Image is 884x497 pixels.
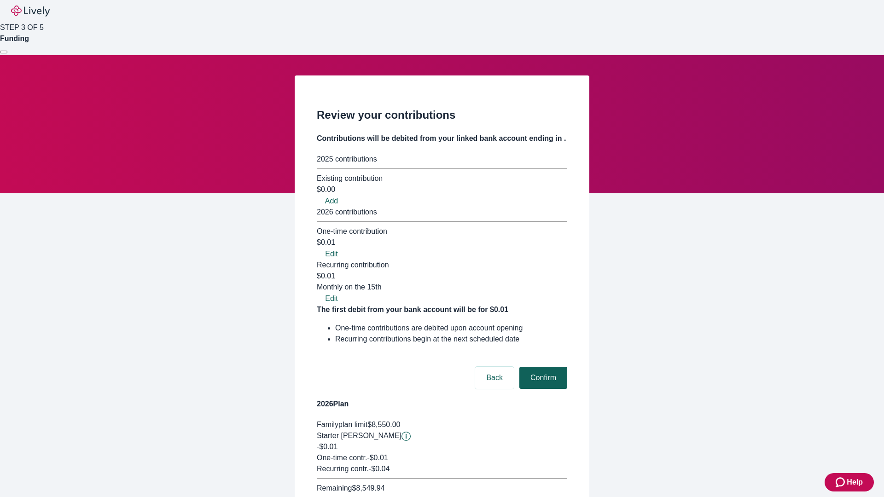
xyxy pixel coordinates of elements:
[317,248,346,260] button: Edit
[369,465,390,473] span: - $0.04
[317,484,352,492] span: Remaining
[317,226,567,237] div: One-time contribution
[317,443,337,451] span: -$0.01
[317,271,567,293] div: $0.01
[317,293,346,304] button: Edit
[836,477,847,488] svg: Zendesk support icon
[401,432,411,441] svg: Starter penny details
[352,484,384,492] span: $8,549.94
[317,432,401,439] span: Starter [PERSON_NAME]
[317,133,567,144] h4: Contributions will be debited from your linked bank account ending in .
[317,173,567,184] div: Existing contribution
[519,367,567,389] button: Confirm
[317,184,567,195] div: $0.00
[317,399,567,410] h4: 2026 Plan
[367,454,388,462] span: - $0.01
[825,473,874,491] button: Zendesk support iconHelp
[335,323,567,334] li: One-time contributions are debited upon account opening
[335,334,567,345] li: Recurring contributions begin at the next scheduled date
[401,432,411,441] button: Lively will contribute $0.01 to establish your account
[367,421,400,428] span: $8,550.00
[317,282,567,293] div: Monthly on the 15th
[317,154,567,165] div: 2025 contributions
[847,477,863,488] span: Help
[317,421,367,428] span: Family plan limit
[317,196,346,207] button: Add
[11,6,50,17] img: Lively
[317,207,567,218] div: 2026 contributions
[317,260,567,271] div: Recurring contribution
[317,454,367,462] span: One-time contr.
[317,465,369,473] span: Recurring contr.
[317,237,567,248] div: $0.01
[317,107,567,123] h2: Review your contributions
[317,306,508,313] strong: The first debit from your bank account will be for $0.01
[475,367,514,389] button: Back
